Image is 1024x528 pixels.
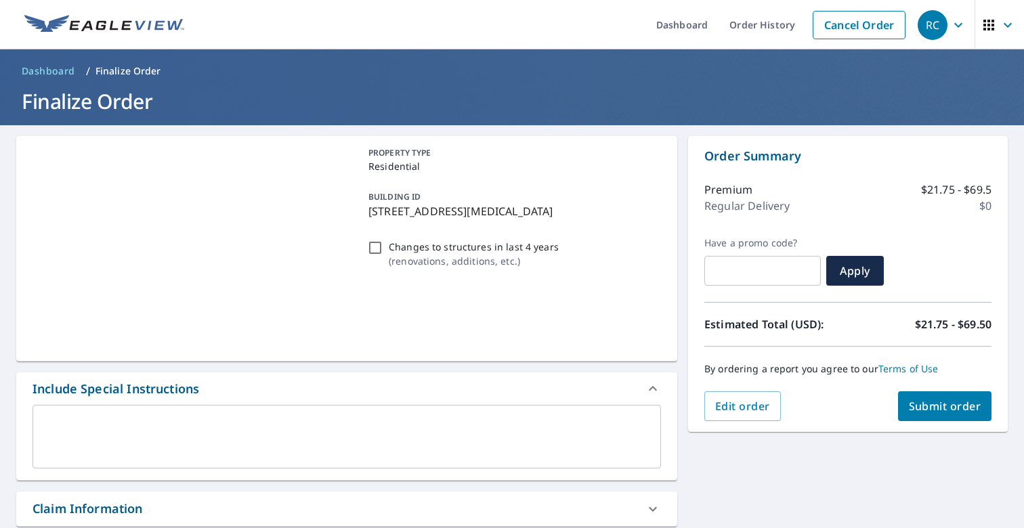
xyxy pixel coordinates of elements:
p: $0 [979,198,991,214]
span: Apply [837,263,873,278]
div: Claim Information [16,491,677,526]
p: BUILDING ID [368,191,421,202]
span: Submit order [909,399,981,414]
span: Edit order [715,399,770,414]
a: Cancel Order [813,11,905,39]
p: By ordering a report you agree to our [704,363,991,375]
button: Edit order [704,391,781,421]
button: Submit order [898,391,992,421]
label: Have a promo code? [704,237,821,249]
button: Apply [826,256,884,286]
div: RC [918,10,947,40]
img: EV Logo [24,15,184,35]
a: Dashboard [16,60,81,82]
p: $21.75 - $69.5 [921,181,991,198]
nav: breadcrumb [16,60,1008,82]
p: [STREET_ADDRESS][MEDICAL_DATA] [368,203,656,219]
p: Estimated Total (USD): [704,316,848,332]
p: Finalize Order [95,64,161,78]
h1: Finalize Order [16,87,1008,115]
p: $21.75 - $69.50 [915,316,991,332]
p: Order Summary [704,147,991,165]
p: PROPERTY TYPE [368,147,656,159]
li: / [86,63,90,79]
div: Include Special Instructions [16,372,677,405]
p: Changes to structures in last 4 years [389,240,559,254]
a: Terms of Use [878,362,939,375]
span: Dashboard [22,64,75,78]
p: Premium [704,181,752,198]
p: Residential [368,159,656,173]
div: Claim Information [33,500,143,518]
p: Regular Delivery [704,198,790,214]
div: Include Special Instructions [33,380,199,398]
p: ( renovations, additions, etc. ) [389,254,559,268]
